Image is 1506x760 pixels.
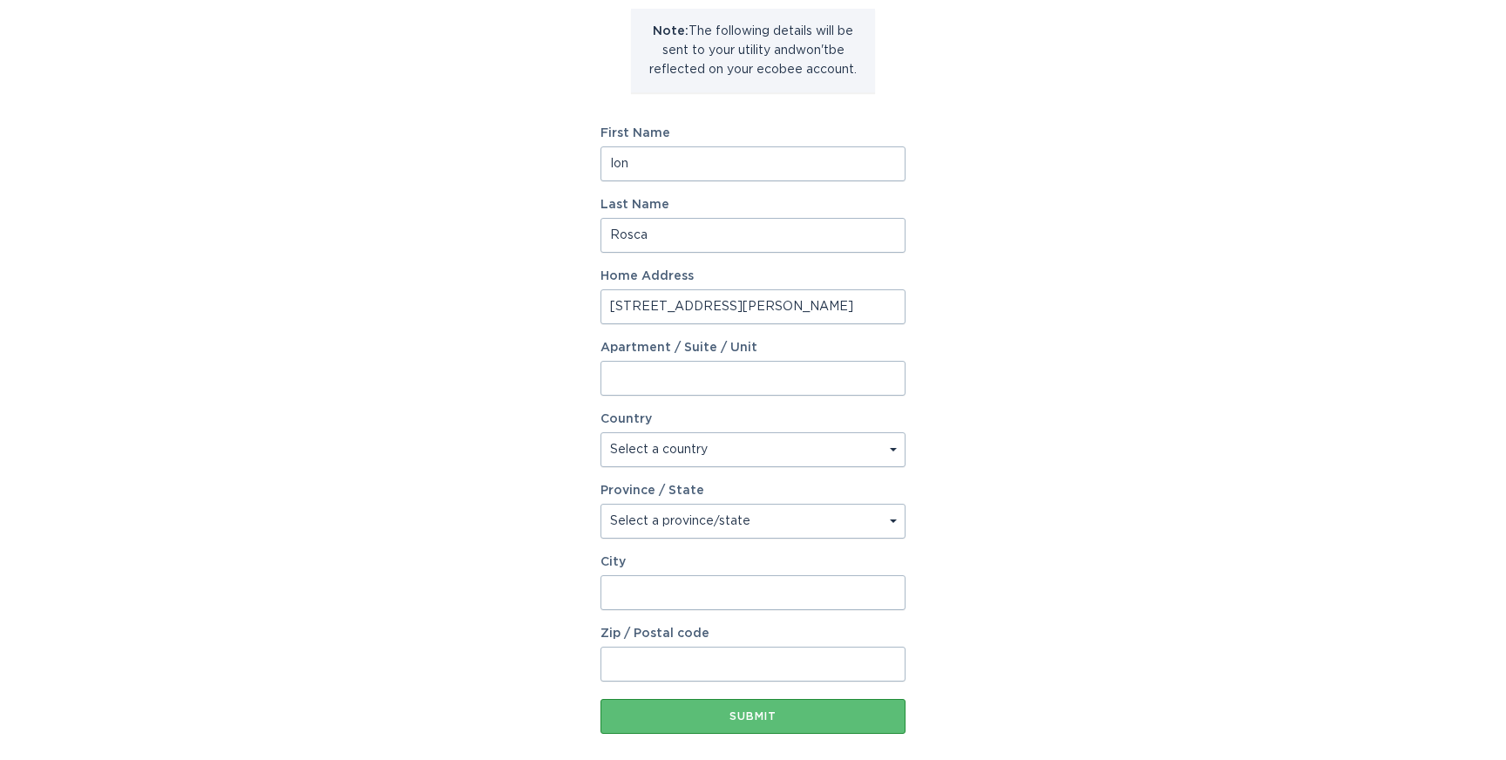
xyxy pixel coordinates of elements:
[600,413,652,425] label: Country
[600,556,906,568] label: City
[653,25,689,37] strong: Note:
[609,711,897,722] div: Submit
[600,199,906,211] label: Last Name
[600,127,906,139] label: First Name
[600,485,704,497] label: Province / State
[600,342,906,354] label: Apartment / Suite / Unit
[600,628,906,640] label: Zip / Postal code
[644,22,862,79] p: The following details will be sent to your utility and won't be reflected on your ecobee account.
[600,699,906,734] button: Submit
[600,270,906,282] label: Home Address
